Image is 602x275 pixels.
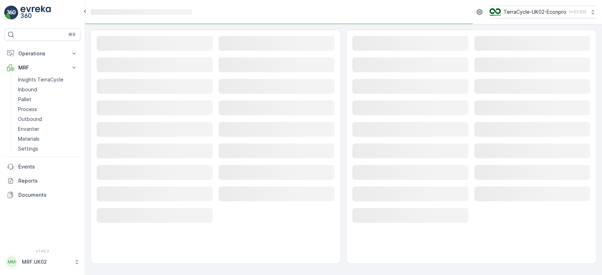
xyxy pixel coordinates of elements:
span: v 1.49.3 [4,249,80,253]
button: TerraCycle-UK02-Econpro(+01:00) [489,6,596,18]
button: MMMRF.UK02 [4,255,80,269]
img: logo_light-DOdMpM7g.png [20,6,51,20]
a: Insights TerraCycle [15,75,80,85]
a: Envanter [15,124,80,134]
a: Inbound [15,85,80,94]
p: Pallet [18,96,31,103]
a: Documents [4,188,80,202]
p: Documents [18,191,78,198]
a: Pallet [15,94,80,104]
p: MRF.UK02 [22,258,71,265]
p: Outbound [18,116,42,123]
p: Process [18,106,37,113]
p: ⌘B [68,32,75,37]
a: Materials [15,134,80,144]
a: Settings [15,144,80,154]
p: Operations [18,50,66,57]
p: Envanter [18,126,39,133]
p: Materials [18,135,39,142]
p: Insights TerraCycle [18,76,63,83]
img: terracycle_logo_wKaHoWT.png [489,8,501,16]
a: Process [15,104,80,114]
button: MRF [4,61,80,75]
p: Inbound [18,86,37,93]
a: Reports [4,174,80,188]
p: Settings [18,145,38,152]
a: Outbound [15,114,80,124]
p: Events [18,163,78,170]
p: ( +01:00 ) [569,9,586,15]
p: Reports [18,177,78,184]
img: logo [4,6,18,20]
div: MM [6,256,17,268]
a: Events [4,160,80,174]
button: Operations [4,47,80,61]
p: MRF [18,64,66,71]
p: TerraCycle-UK02-Econpro [504,8,566,16]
